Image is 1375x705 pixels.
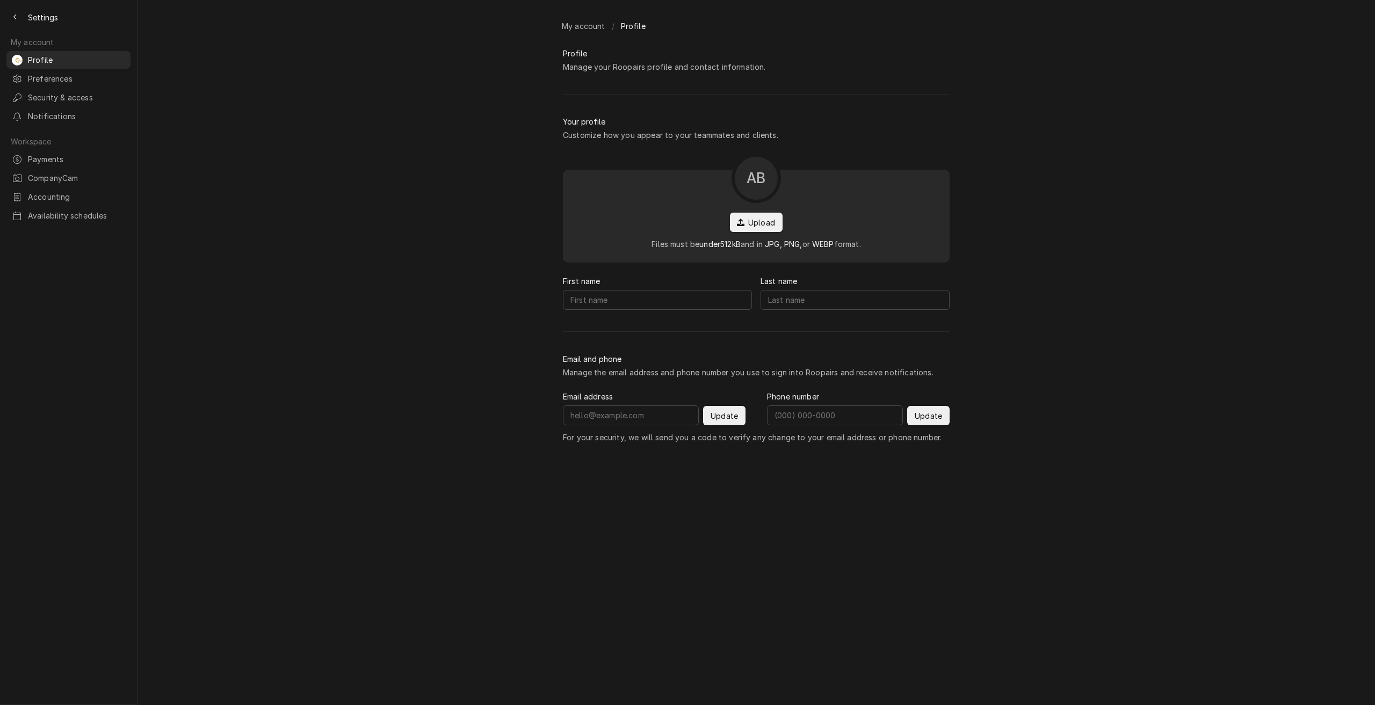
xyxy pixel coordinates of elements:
[732,154,781,203] button: AB
[563,48,587,59] div: Profile
[563,275,600,287] label: First name
[563,432,942,443] span: For your security, we will send you a code to verify any change to your email address or phone nu...
[6,150,131,168] a: Payments
[703,406,746,425] button: Update
[28,191,125,202] span: Accounting
[28,12,58,23] span: Settings
[6,51,131,69] a: ABAndrew Buigues's AvatarProfile
[6,89,131,106] a: Security & access
[913,410,944,421] span: Update
[12,55,23,66] div: Andrew Buigues's Avatar
[767,391,819,402] label: Phone number
[767,405,903,425] input: Phone number
[6,70,131,88] a: Preferences
[6,207,131,224] a: Availability schedules
[28,92,125,103] span: Security & access
[563,290,752,310] input: First name
[6,9,24,26] button: Back to previous page
[699,239,741,249] span: under 512 kB
[652,238,861,250] div: Files must be and in or format.
[708,410,740,421] span: Update
[28,172,125,184] span: CompanyCam
[28,111,125,122] span: Notifications
[6,169,131,187] a: CompanyCam
[6,188,131,206] a: Accounting
[563,391,613,402] label: Email address
[563,405,699,425] input: Email address
[563,116,605,127] div: Your profile
[563,61,765,72] div: Manage your Roopairs profile and contact information.
[28,210,125,221] span: Availability schedules
[746,217,777,228] span: Upload
[812,239,834,249] span: WEBP
[6,107,131,125] a: Notifications
[765,239,802,249] span: JPG, PNG,
[28,154,125,165] span: Payments
[761,275,797,287] label: Last name
[563,367,933,378] div: Manage the email address and phone number you use to sign into Roopairs and receive notifications.
[612,20,614,32] span: /
[907,406,950,425] button: Update
[563,353,621,365] div: Email and phone
[28,73,125,84] span: Preferences
[621,20,646,32] span: Profile
[12,55,23,66] div: AB
[730,213,783,232] button: Upload
[761,290,950,310] input: Last name
[617,17,650,35] a: Profile
[28,54,125,66] span: Profile
[563,129,778,141] div: Customize how you appear to your teammates and clients.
